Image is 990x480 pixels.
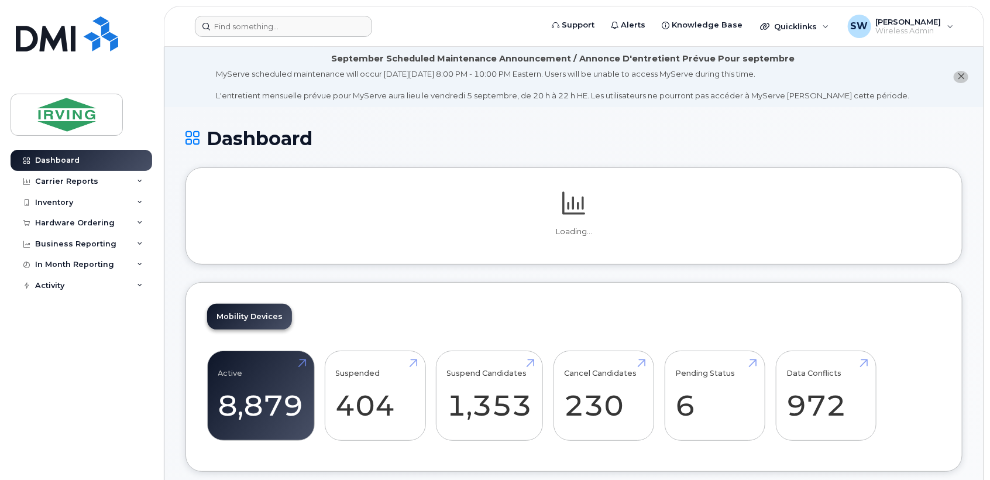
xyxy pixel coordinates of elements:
[564,357,643,434] a: Cancel Candidates 230
[336,357,415,434] a: Suspended 404
[216,68,910,101] div: MyServe scheduled maintenance will occur [DATE][DATE] 8:00 PM - 10:00 PM Eastern. Users will be u...
[218,357,304,434] a: Active 8,879
[185,128,962,149] h1: Dashboard
[786,357,865,434] a: Data Conflicts 972
[207,227,941,237] p: Loading...
[207,304,292,330] a: Mobility Devices
[954,71,968,83] button: close notification
[331,53,795,65] div: September Scheduled Maintenance Announcement / Annonce D'entretient Prévue Pour septembre
[447,357,532,434] a: Suspend Candidates 1,353
[675,357,754,434] a: Pending Status 6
